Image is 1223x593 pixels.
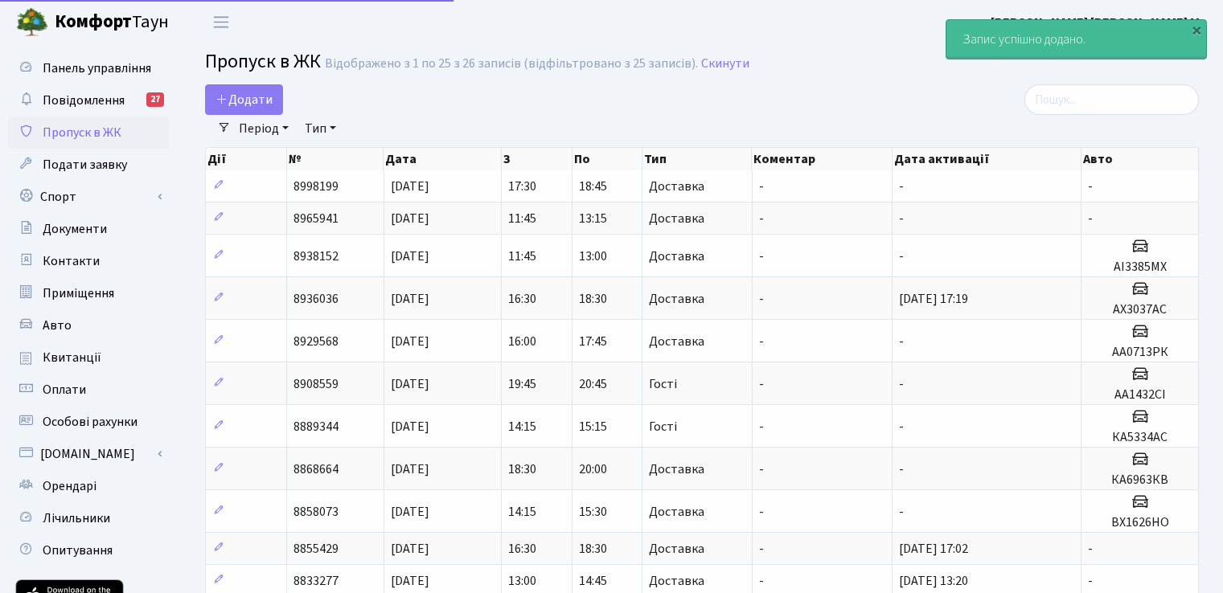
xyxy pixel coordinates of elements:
h5: ВХ1626НО [1088,515,1192,530]
span: 14:15 [508,503,536,521]
span: - [759,290,764,308]
span: - [899,178,904,195]
span: [DATE] [391,210,429,227]
a: Додати [205,84,283,115]
a: Лічильники [8,502,169,534]
span: Оплати [43,381,86,399]
span: Подати заявку [43,156,127,174]
span: Гості [649,420,677,433]
a: Документи [8,213,169,245]
span: Доставка [649,180,704,193]
span: Приміщення [43,284,114,302]
span: [DATE] 17:02 [899,540,968,558]
span: [DATE] [391,460,429,478]
span: 13:15 [579,210,607,227]
span: - [1088,210,1093,227]
span: 20:45 [579,375,607,393]
span: Пропуск в ЖК [205,47,321,76]
span: Доставка [649,505,704,518]
input: Пошук... [1024,84,1199,115]
h5: КА5334АС [1088,430,1192,445]
span: [DATE] [391,178,429,195]
th: Дата активації [893,148,1081,170]
span: 8929568 [293,333,339,350]
a: [DOMAIN_NAME] [8,438,169,470]
span: 8936036 [293,290,339,308]
span: 13:00 [508,572,536,590]
div: Відображено з 1 по 25 з 26 записів (відфільтровано з 25 записів). [325,56,698,72]
th: Коментар [752,148,892,170]
b: Комфорт [55,9,132,35]
span: 20:00 [579,460,607,478]
span: 8855429 [293,540,339,558]
span: - [759,210,764,227]
a: Період [232,115,295,142]
a: Тип [298,115,343,142]
span: - [759,540,764,558]
span: Квитанції [43,349,101,366]
span: 14:15 [508,418,536,436]
h5: АА1432СІ [1088,387,1192,403]
span: 19:45 [508,375,536,393]
a: Приміщення [8,277,169,309]
span: Доставка [649,575,704,587]
a: Квитанції [8,341,169,374]
th: Авто [1081,148,1199,170]
img: logo.png [16,6,48,39]
span: - [759,460,764,478]
span: [DATE] 17:19 [899,290,968,308]
span: - [759,247,764,265]
a: Подати заявку [8,149,169,181]
th: № [287,148,384,170]
a: Контакти [8,245,169,277]
th: З [502,148,572,170]
th: Дата [384,148,502,170]
span: [DATE] [391,540,429,558]
span: [DATE] [391,572,429,590]
span: Лічильники [43,509,110,527]
a: Скинути [701,56,749,72]
span: - [759,333,764,350]
a: Особові рахунки [8,406,169,438]
span: 15:15 [579,418,607,436]
span: 16:00 [508,333,536,350]
span: 16:30 [508,540,536,558]
a: Опитування [8,534,169,566]
span: Панель управління [43,59,151,77]
span: 8858073 [293,503,339,521]
a: Пропуск в ЖК [8,117,169,149]
span: - [899,375,904,393]
b: [PERSON_NAME] [PERSON_NAME] М. [991,14,1204,31]
span: - [899,247,904,265]
span: 14:45 [579,572,607,590]
span: 11:45 [508,247,536,265]
span: - [759,178,764,195]
span: 15:30 [579,503,607,521]
span: - [899,210,904,227]
h5: КА6963КВ [1088,472,1192,488]
span: 8998199 [293,178,339,195]
span: [DATE] [391,247,429,265]
span: 8889344 [293,418,339,436]
span: Доставка [649,212,704,225]
span: [DATE] [391,418,429,436]
span: [DATE] [391,333,429,350]
span: Додати [215,91,273,108]
span: Доставка [649,292,704,305]
span: Документи [43,220,107,238]
span: - [899,418,904,436]
span: 18:45 [579,178,607,195]
th: По [573,148,642,170]
a: Спорт [8,181,169,213]
span: 18:30 [579,290,607,308]
span: 18:30 [579,540,607,558]
span: [DATE] [391,375,429,393]
span: Пропуск в ЖК [43,124,121,141]
span: - [1088,572,1093,590]
span: 8938152 [293,247,339,265]
span: [DATE] [391,503,429,521]
th: Тип [642,148,752,170]
button: Переключити навігацію [201,9,241,35]
span: Авто [43,317,72,334]
span: 8965941 [293,210,339,227]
